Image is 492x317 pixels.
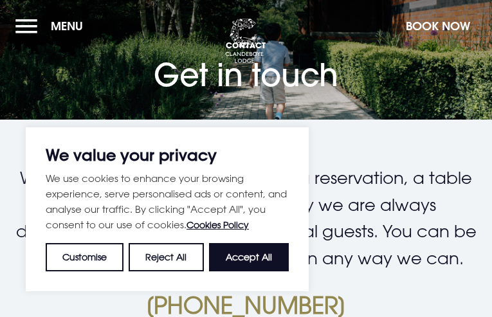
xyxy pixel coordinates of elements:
div: We value your privacy [26,127,309,291]
p: We value your privacy [46,147,289,163]
span: Contact [154,40,338,50]
span: Menu [51,19,83,33]
p: Whether it's an event, a wedding, a reservation, a table booking or just a casual enquiry we are ... [15,165,477,271]
button: Menu [15,12,89,40]
p: We use cookies to enhance your browsing experience, serve personalised ads or content, and analys... [46,170,289,233]
button: Accept All [209,243,289,271]
a: Cookies Policy [187,219,249,230]
button: Book Now [399,12,477,40]
img: Clandeboye Lodge [225,19,264,64]
button: Customise [46,243,123,271]
button: Reject All [129,243,203,271]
